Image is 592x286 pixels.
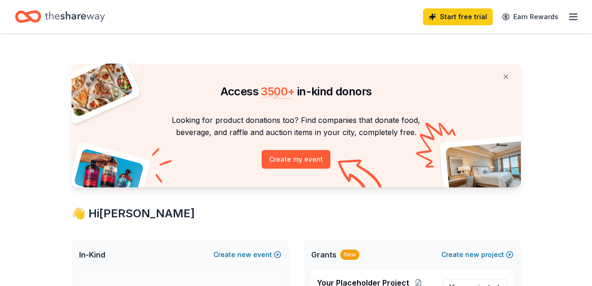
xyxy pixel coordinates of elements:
[423,8,493,25] a: Start free trial
[220,85,372,98] span: Access in-kind donors
[340,250,359,260] div: New
[61,58,134,118] img: Pizza
[441,249,513,260] button: Createnewproject
[497,8,564,25] a: Earn Rewards
[338,159,385,194] img: Curvy arrow
[83,114,510,139] p: Looking for product donations too? Find companies that donate food, beverage, and raffle and auct...
[79,249,105,260] span: In-Kind
[237,249,251,260] span: new
[311,249,336,260] span: Grants
[72,206,521,221] div: 👋 Hi [PERSON_NAME]
[262,150,330,169] button: Create my event
[465,249,479,260] span: new
[261,85,294,98] span: 3500 +
[15,6,105,28] a: Home
[213,249,281,260] button: Createnewevent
